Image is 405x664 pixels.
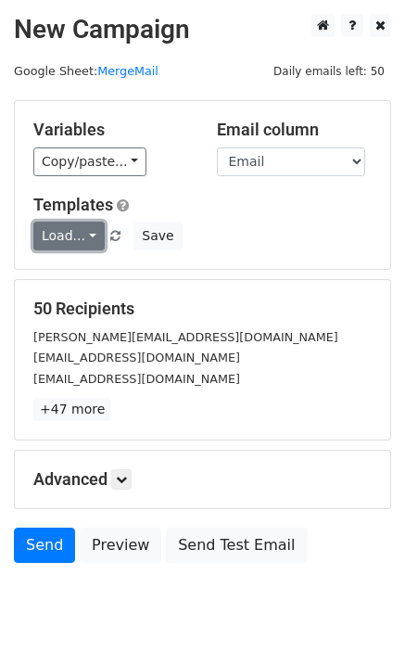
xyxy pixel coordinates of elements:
small: [EMAIL_ADDRESS][DOMAIN_NAME] [33,372,240,386]
small: [PERSON_NAME][EMAIL_ADDRESS][DOMAIN_NAME] [33,330,338,344]
a: +47 more [33,398,111,421]
a: Daily emails left: 50 [267,64,391,78]
small: [EMAIL_ADDRESS][DOMAIN_NAME] [33,351,240,364]
a: Load... [33,222,105,250]
h5: Variables [33,120,189,140]
a: Templates [33,195,113,214]
a: Copy/paste... [33,147,146,176]
button: Save [133,222,182,250]
a: MergeMail [97,64,158,78]
h5: Email column [217,120,373,140]
a: Send Test Email [166,528,307,563]
h2: New Campaign [14,14,391,45]
a: Preview [80,528,161,563]
iframe: Chat Widget [312,575,405,664]
small: Google Sheet: [14,64,158,78]
a: Send [14,528,75,563]
span: Daily emails left: 50 [267,61,391,82]
h5: 50 Recipients [33,299,372,319]
h5: Advanced [33,469,372,490]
